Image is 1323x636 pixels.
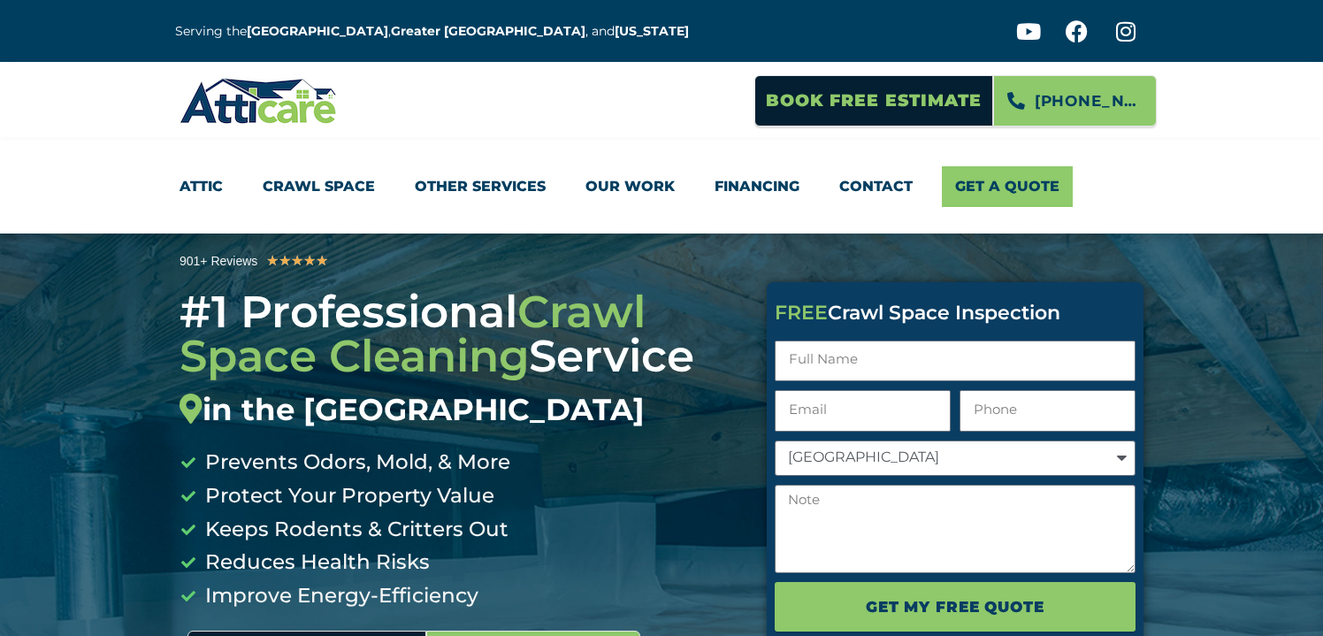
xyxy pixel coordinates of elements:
[775,303,1136,323] div: Crawl Space Inspection
[291,249,303,272] i: ★
[391,23,585,39] a: Greater [GEOGRAPHIC_DATA]
[279,249,291,272] i: ★
[585,166,675,207] a: Our Work
[316,249,328,272] i: ★
[180,166,223,207] a: Attic
[180,285,646,383] span: Crawl Space Cleaning
[1035,86,1143,116] span: [PHONE_NUMBER]
[775,582,1136,632] button: Get My FREE Quote
[201,513,509,547] span: Keeps Rodents & Critters Out
[180,290,740,428] h3: #1 Professional Service
[201,546,430,579] span: Reduces Health Risks
[942,166,1073,207] a: Get A Quote
[993,75,1157,126] a: [PHONE_NUMBER]
[960,390,1136,432] input: Only numbers and phone characters (#, -, *, etc) are accepted.
[415,166,546,207] a: Other Services
[775,301,828,325] span: FREE
[615,23,689,39] a: [US_STATE]
[866,592,1044,622] span: Get My FREE Quote
[180,251,257,272] div: 901+ Reviews
[201,446,510,479] span: Prevents Odors, Mold, & More
[715,166,799,207] a: Financing
[839,166,913,207] a: Contact
[266,249,328,272] div: 5/5
[754,75,993,126] a: Book Free Estimate
[263,166,375,207] a: Crawl Space
[180,166,1143,207] nav: Menu
[266,249,279,272] i: ★
[775,390,951,432] input: Email
[180,392,740,428] div: in the [GEOGRAPHIC_DATA]
[247,23,388,39] a: [GEOGRAPHIC_DATA]
[766,84,982,118] span: Book Free Estimate
[775,341,1136,382] input: Full Name
[201,579,478,613] span: Improve Energy-Efficiency
[303,249,316,272] i: ★
[201,479,494,513] span: Protect Your Property Value
[175,21,702,42] p: Serving the , , and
